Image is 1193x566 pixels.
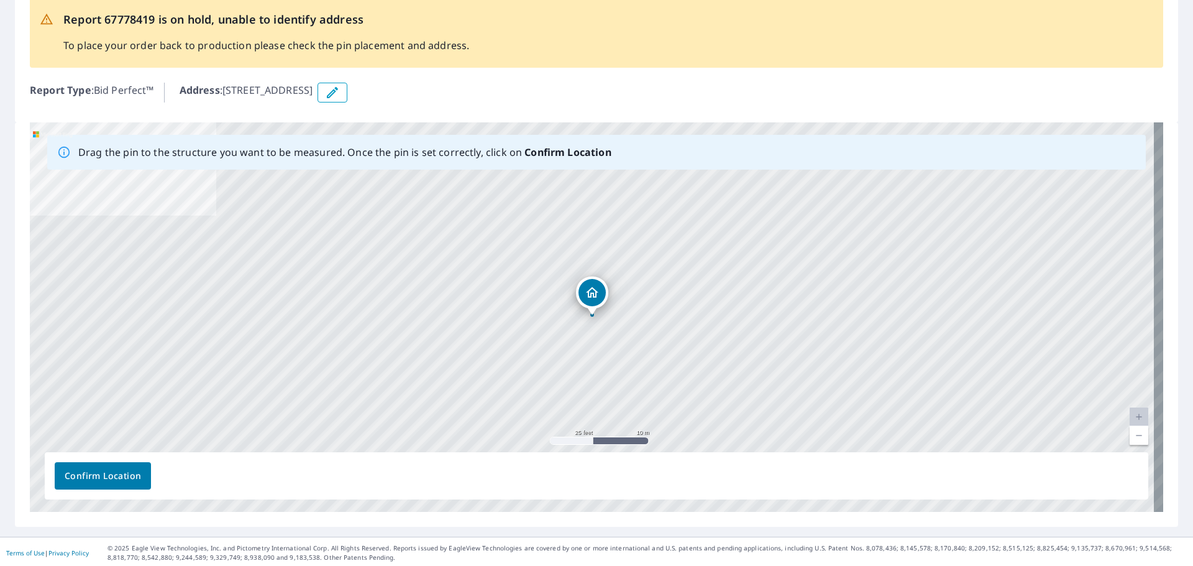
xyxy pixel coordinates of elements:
[30,83,91,97] b: Report Type
[48,549,89,557] a: Privacy Policy
[55,462,151,490] button: Confirm Location
[107,544,1187,562] p: © 2025 Eagle View Technologies, Inc. and Pictometry International Corp. All Rights Reserved. Repo...
[65,468,141,484] span: Confirm Location
[6,549,45,557] a: Terms of Use
[1130,426,1148,445] a: Current Level 20, Zoom Out
[180,83,313,103] p: : [STREET_ADDRESS]
[63,38,469,53] p: To place your order back to production please check the pin placement and address.
[78,145,611,160] p: Drag the pin to the structure you want to be measured. Once the pin is set correctly, click on
[524,145,611,159] b: Confirm Location
[576,276,608,315] div: Dropped pin, building 1, Residential property, 8406 N 1000e Rd Manteno, IL 60950
[30,83,154,103] p: : Bid Perfect™
[180,83,220,97] b: Address
[6,549,89,557] p: |
[63,11,469,28] p: Report 67778419 is on hold, unable to identify address
[1130,408,1148,426] a: Current Level 20, Zoom In Disabled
